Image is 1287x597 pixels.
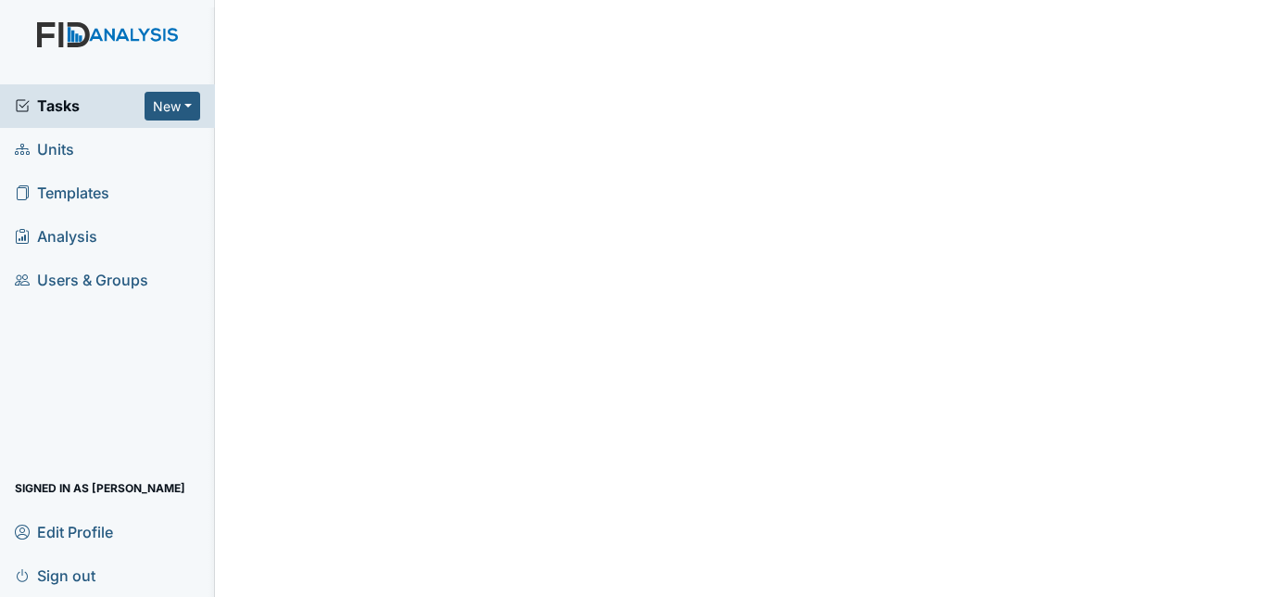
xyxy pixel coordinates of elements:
a: Tasks [15,95,145,117]
span: Units [15,135,74,164]
span: Edit Profile [15,517,113,546]
span: Signed in as [PERSON_NAME] [15,474,185,502]
span: Sign out [15,561,95,590]
span: Analysis [15,222,97,251]
span: Templates [15,179,109,208]
span: Users & Groups [15,266,148,295]
button: New [145,92,200,121]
